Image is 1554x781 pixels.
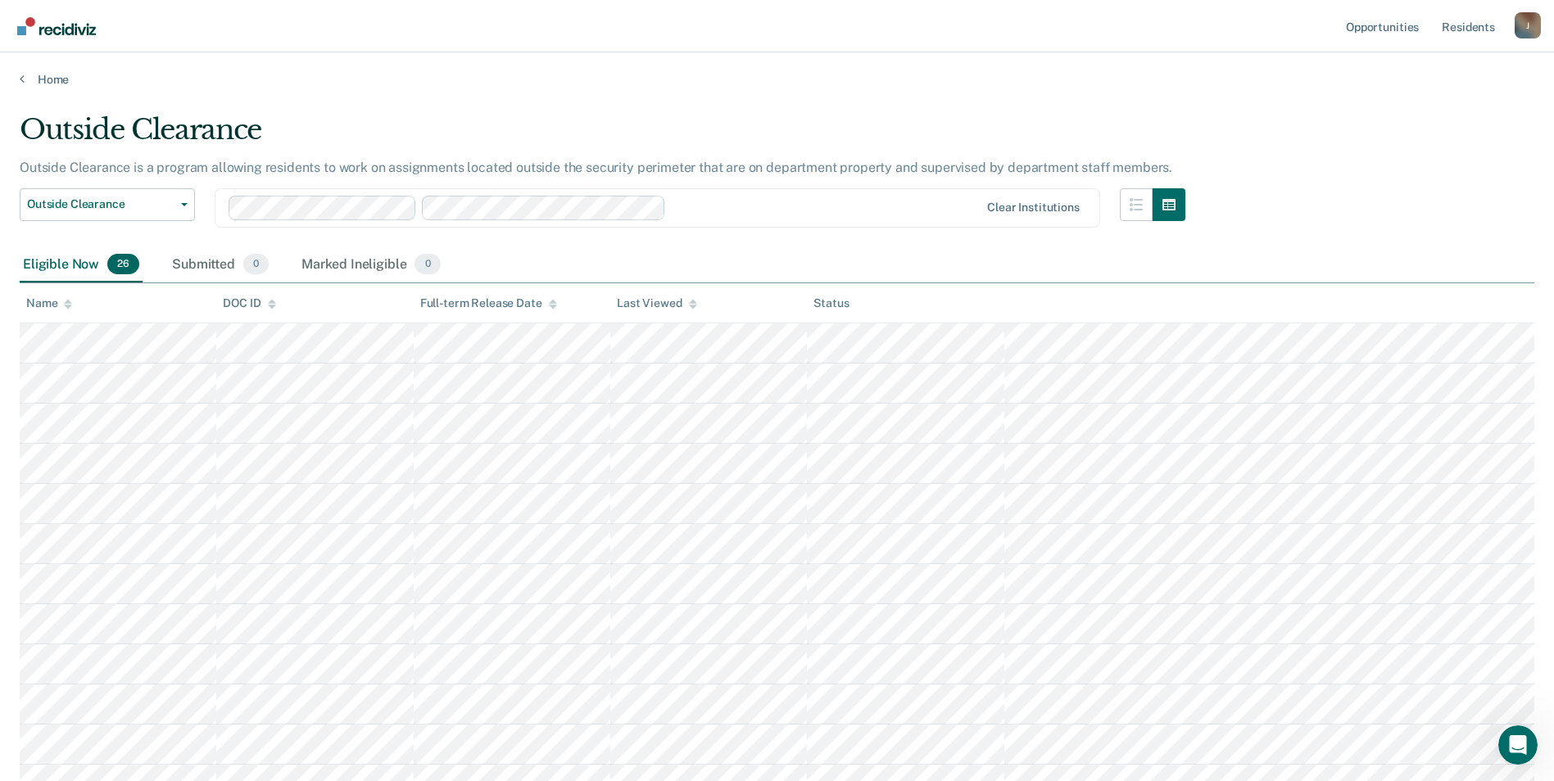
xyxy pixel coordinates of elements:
[27,197,174,211] span: Outside Clearance
[17,17,96,35] img: Recidiviz
[1498,725,1538,765] iframe: Intercom live chat
[298,247,444,283] div: Marked Ineligible0
[415,254,440,275] span: 0
[20,160,1172,175] p: Outside Clearance is a program allowing residents to work on assignments located outside the secu...
[20,113,1185,160] div: Outside Clearance
[20,247,143,283] div: Eligible Now26
[243,254,269,275] span: 0
[26,296,72,310] div: Name
[987,201,1080,214] div: Clear institutions
[223,296,275,310] div: DOC ID
[420,296,557,310] div: Full-term Release Date
[107,254,139,275] span: 26
[617,296,696,310] div: Last Viewed
[20,188,195,221] button: Outside Clearance
[169,247,272,283] div: Submitted0
[20,72,1534,87] a: Home
[1515,12,1541,38] button: Profile dropdown button
[1515,12,1541,38] div: J
[813,296,849,310] div: Status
